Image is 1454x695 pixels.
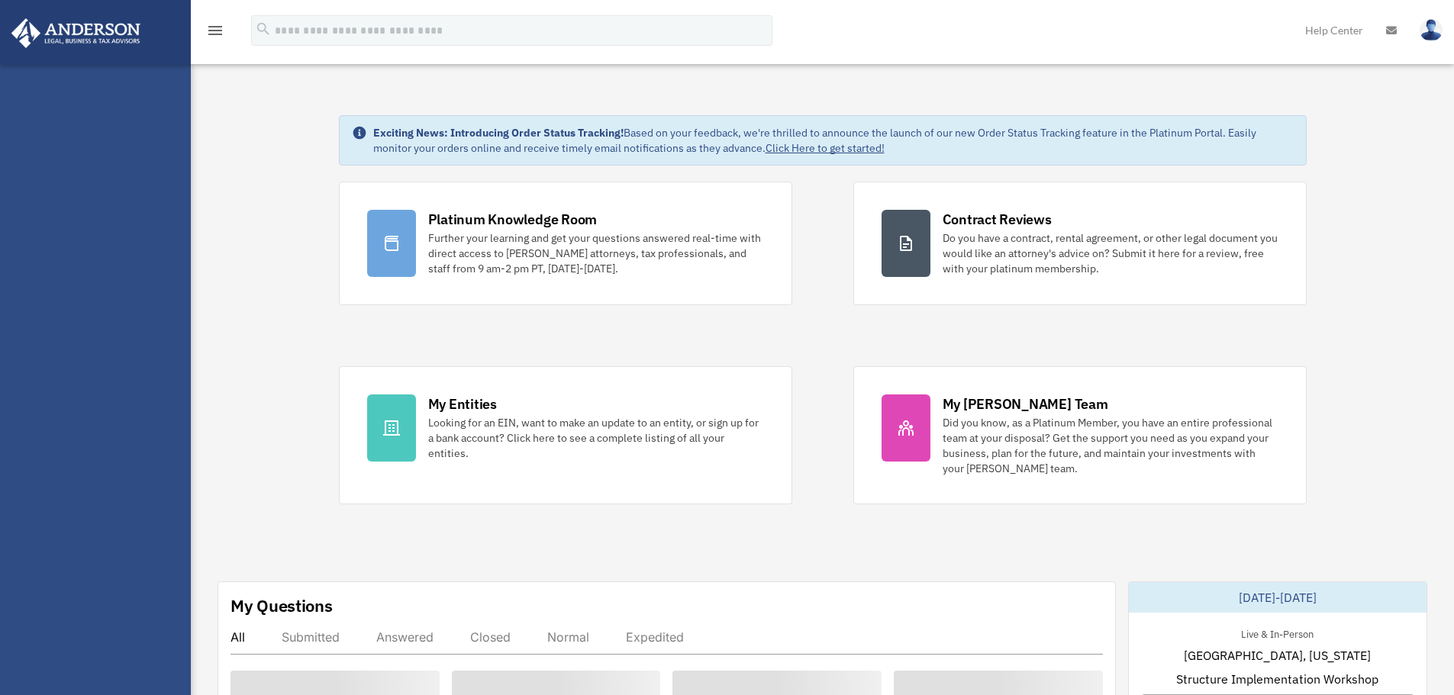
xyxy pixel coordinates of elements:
div: Normal [547,629,589,645]
div: Expedited [626,629,684,645]
a: Click Here to get started! [766,141,885,155]
i: search [255,21,272,37]
div: All [231,629,245,645]
a: Platinum Knowledge Room Further your learning and get your questions answered real-time with dire... [339,182,792,305]
div: My [PERSON_NAME] Team [943,394,1108,413]
a: My Entities Looking for an EIN, want to make an update to an entity, or sign up for a bank accoun... [339,366,792,504]
i: menu [206,21,224,40]
div: Looking for an EIN, want to make an update to an entity, or sign up for a bank account? Click her... [428,415,764,461]
a: Contract Reviews Do you have a contract, rental agreement, or other legal document you would like... [853,182,1307,305]
div: Based on your feedback, we're thrilled to announce the launch of our new Order Status Tracking fe... [373,125,1294,156]
div: [DATE]-[DATE] [1129,582,1427,613]
div: Answered [376,629,434,645]
div: Submitted [282,629,340,645]
div: Closed [470,629,511,645]
img: Anderson Advisors Platinum Portal [7,18,145,48]
img: User Pic [1420,19,1443,41]
div: Platinum Knowledge Room [428,210,598,229]
span: [GEOGRAPHIC_DATA], [US_STATE] [1184,646,1371,664]
a: menu [206,27,224,40]
strong: Exciting News: Introducing Order Status Tracking! [373,126,624,140]
span: Structure Implementation Workshop [1176,670,1378,688]
div: Did you know, as a Platinum Member, you have an entire professional team at your disposal? Get th... [943,415,1278,476]
div: My Questions [231,594,333,617]
a: My [PERSON_NAME] Team Did you know, as a Platinum Member, you have an entire professional team at... [853,366,1307,504]
div: Live & In-Person [1229,625,1326,641]
div: Contract Reviews [943,210,1052,229]
div: Further your learning and get your questions answered real-time with direct access to [PERSON_NAM... [428,230,764,276]
div: My Entities [428,394,497,413]
div: Do you have a contract, rental agreement, or other legal document you would like an attorney's ad... [943,230,1278,276]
